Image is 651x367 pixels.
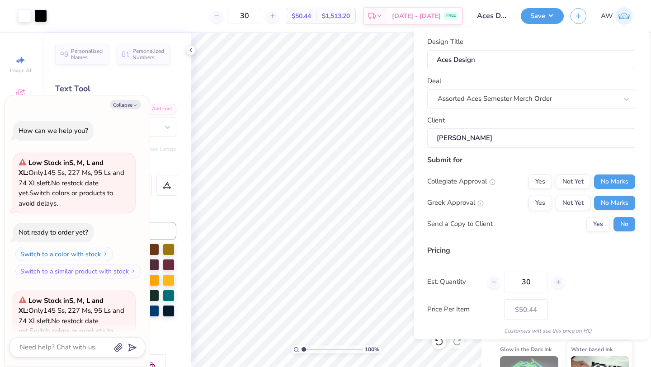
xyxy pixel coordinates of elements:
[427,37,463,47] label: Design Title
[365,345,379,353] span: 100 %
[19,296,104,315] strong: Low Stock in S, M, L and XL :
[19,126,88,135] div: How can we help you?
[19,179,99,198] span: No restock date yet.
[427,115,445,125] label: Client
[586,216,610,231] button: Yes
[19,296,124,346] span: Only 145 Ss, 227 Ms, 95 Ls and 74 XLs left. Switch colors or products to avoid delays.
[392,11,441,21] span: [DATE] - [DATE]
[556,195,590,210] button: Not Yet
[427,76,441,86] label: Deal
[19,228,88,237] div: Not ready to order yet?
[19,158,124,208] span: Only 145 Ss, 227 Ms, 95 Ls and 74 XLs left. Switch colors or products to avoid delays.
[110,100,141,109] button: Collapse
[528,174,552,188] button: Yes
[504,271,548,292] input: – –
[594,174,635,188] button: No Marks
[427,277,481,287] label: Est. Quantity
[500,344,552,354] span: Glow in the Dark Ink
[521,8,564,24] button: Save
[132,48,165,61] span: Personalized Numbers
[322,11,350,21] span: $1,513.20
[427,326,635,334] div: Customers will see this price on HQ.
[427,176,495,187] div: Collegiate Approval
[55,83,176,95] div: Text Tool
[427,304,497,315] label: Price Per Item
[615,7,633,25] img: Ada Wolfe
[427,219,493,229] div: Send a Copy to Client
[19,158,104,178] strong: Low Stock in S, M, L and XL :
[15,264,141,278] button: Switch to a similar product with stock
[427,128,635,148] input: e.g. Ethan Linker
[131,268,136,274] img: Switch to a similar product with stock
[594,195,635,210] button: No Marks
[446,13,456,19] span: FREE
[427,245,635,255] div: Pricing
[528,195,552,210] button: Yes
[427,198,484,208] div: Greek Approval
[556,174,590,188] button: Not Yet
[103,251,108,257] img: Switch to a color with stock
[613,216,635,231] button: No
[571,344,613,354] span: Water based Ink
[10,67,31,74] span: Image AI
[19,316,99,336] span: No restock date yet.
[15,247,113,261] button: Switch to a color with stock
[141,104,176,114] div: Add Font
[601,11,613,21] span: AW
[427,154,635,165] div: Submit for
[71,48,103,61] span: Personalized Names
[292,11,311,21] span: $50.44
[601,7,633,25] a: AW
[227,8,262,24] input: – –
[470,7,514,25] input: Untitled Design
